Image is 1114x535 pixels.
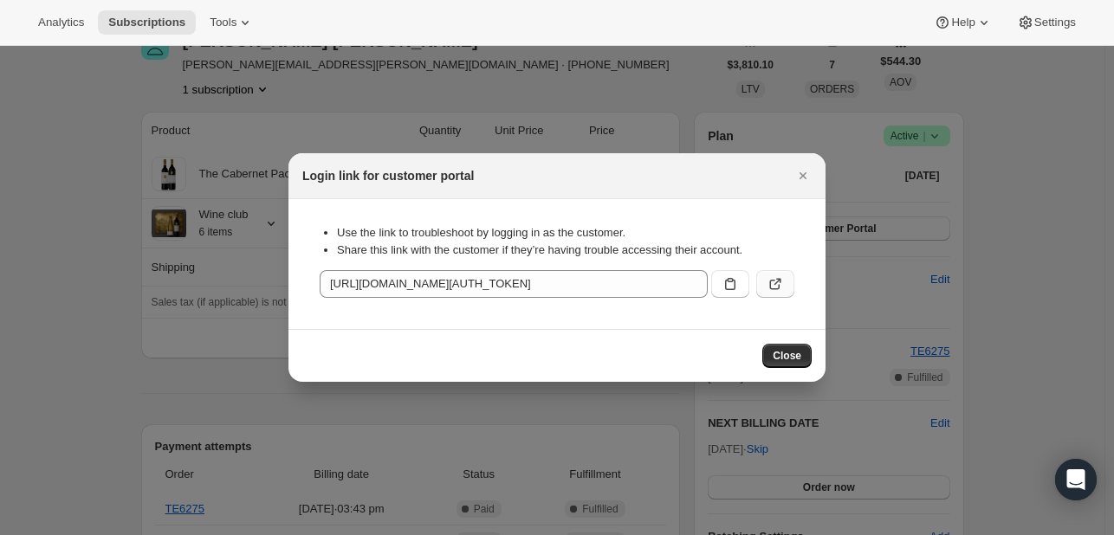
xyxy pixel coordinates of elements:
li: Share this link with the customer if they’re having trouble accessing their account. [337,242,794,259]
span: Subscriptions [108,16,185,29]
li: Use the link to troubleshoot by logging in as the customer. [337,224,794,242]
span: Tools [210,16,236,29]
button: Settings [1007,10,1086,35]
span: Close [773,349,801,363]
button: Tools [199,10,264,35]
button: Close [762,344,812,368]
span: Analytics [38,16,84,29]
button: Help [923,10,1002,35]
button: Close [791,164,815,188]
h2: Login link for customer portal [302,167,474,184]
div: Open Intercom Messenger [1055,459,1097,500]
span: Help [951,16,975,29]
button: Subscriptions [98,10,196,35]
span: Settings [1034,16,1076,29]
button: Analytics [28,10,94,35]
